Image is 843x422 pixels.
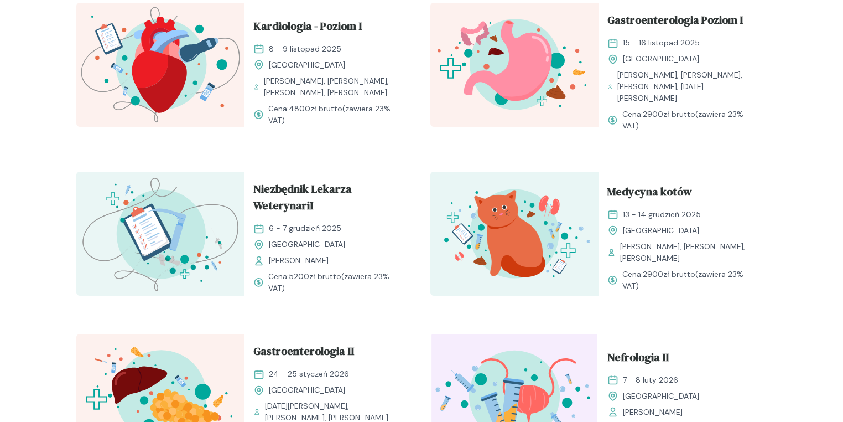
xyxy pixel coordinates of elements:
[289,271,341,281] span: 5200 zł brutto
[623,37,700,49] span: 15 - 16 listopad 2025
[623,209,701,220] span: 13 - 14 grudzień 2025
[269,59,345,71] span: [GEOGRAPHIC_DATA]
[268,271,404,294] span: Cena: (zawiera 23% VAT)
[430,172,599,296] img: aHfQZEMqNJQqH-e8_MedKot_T.svg
[643,109,695,119] span: 2900 zł brutto
[622,269,758,292] span: Cena: (zawiera 23% VAT)
[253,343,354,364] span: Gastroenterologia II
[623,225,699,236] span: [GEOGRAPHIC_DATA]
[289,104,342,114] span: 4800 zł brutto
[253,343,404,364] a: Gastroenterologia II
[269,255,329,266] span: [PERSON_NAME]
[607,349,758,370] a: Nefrologia II
[622,109,758,132] span: Cena: (zawiera 23% VAT)
[607,12,758,33] a: Gastroenterologia Poziom I
[269,384,345,396] span: [GEOGRAPHIC_DATA]
[269,43,341,55] span: 8 - 9 listopad 2025
[607,183,758,204] a: Medycyna kotów
[76,172,244,296] img: aHe4VUMqNJQqH-M0_ProcMH_T.svg
[76,3,244,127] img: ZpbGfh5LeNNTxNm4_KardioI_T.svg
[253,18,362,39] span: Kardiologia - Poziom I
[643,269,695,279] span: 2900 zł brutto
[430,3,599,127] img: Zpbdlx5LeNNTxNvT_GastroI_T.svg
[269,223,341,234] span: 6 - 7 grudzień 2025
[269,239,345,250] span: [GEOGRAPHIC_DATA]
[253,181,404,218] a: Niezbędnik Lekarza WeterynariI
[623,374,678,386] span: 7 - 8 luty 2026
[607,183,692,204] span: Medycyna kotów
[623,53,699,65] span: [GEOGRAPHIC_DATA]
[623,390,699,402] span: [GEOGRAPHIC_DATA]
[268,103,404,126] span: Cena: (zawiera 23% VAT)
[607,12,743,33] span: Gastroenterologia Poziom I
[607,349,669,370] span: Nefrologia II
[623,406,683,418] span: [PERSON_NAME]
[617,69,758,104] span: [PERSON_NAME], [PERSON_NAME], [PERSON_NAME], [DATE][PERSON_NAME]
[264,75,404,99] span: [PERSON_NAME], [PERSON_NAME], [PERSON_NAME], [PERSON_NAME]
[253,18,404,39] a: Kardiologia - Poziom I
[620,241,758,264] span: [PERSON_NAME], [PERSON_NAME], [PERSON_NAME]
[269,368,349,380] span: 24 - 25 styczeń 2026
